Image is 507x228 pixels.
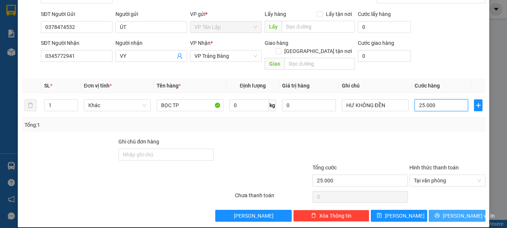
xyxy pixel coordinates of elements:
[24,99,36,111] button: delete
[115,39,187,47] div: Người nhận
[41,39,112,47] div: SĐT Người Nhận
[282,21,355,33] input: Dọc đường
[313,165,337,171] span: Tổng cước
[281,47,355,55] span: [GEOGRAPHIC_DATA] tận nơi
[215,210,291,222] button: [PERSON_NAME]
[265,11,286,17] span: Lấy hàng
[319,212,351,220] span: Xóa Thông tin
[157,83,181,89] span: Tên hàng
[342,99,409,111] input: Ghi Chú
[377,213,382,219] span: save
[358,21,411,33] input: Cước lấy hàng
[118,139,159,145] label: Ghi chú đơn hàng
[282,99,336,111] input: 0
[265,40,288,46] span: Giao hàng
[115,10,187,18] div: Người gửi
[190,10,262,18] div: VP gửi
[409,165,459,171] label: Hình thức thanh toán
[269,99,276,111] span: kg
[265,58,284,70] span: Giao
[323,10,355,18] span: Lấy tận nơi
[293,210,369,222] button: deleteXóa Thông tin
[414,175,481,186] span: Tại văn phòng
[118,149,214,161] input: Ghi chú đơn hàng
[429,210,485,222] button: printer[PERSON_NAME] và In
[24,121,196,129] div: Tổng: 1
[234,191,312,204] div: Chưa thanh toán
[339,79,412,93] th: Ghi chú
[358,11,391,17] label: Cước lấy hàng
[265,21,282,33] span: Lấy
[474,99,483,111] button: plus
[385,212,425,220] span: [PERSON_NAME]
[240,83,266,89] span: Định lượng
[194,50,257,62] span: VP Trảng Bàng
[194,22,257,33] span: VP Tân Lập
[415,83,440,89] span: Cước hàng
[443,212,495,220] span: [PERSON_NAME] và In
[282,83,310,89] span: Giá trị hàng
[358,50,411,62] input: Cước giao hàng
[44,83,50,89] span: SL
[284,58,355,70] input: Dọc đường
[474,102,482,108] span: plus
[88,100,146,111] span: Khác
[234,212,274,220] span: [PERSON_NAME]
[84,83,112,89] span: Đơn vị tính
[371,210,428,222] button: save[PERSON_NAME]
[311,213,316,219] span: delete
[358,40,394,46] label: Cước giao hàng
[190,40,210,46] span: VP Nhận
[41,10,112,18] div: SĐT Người Gửi
[157,99,223,111] input: VD: Bàn, Ghế
[177,53,183,59] span: user-add
[435,213,440,219] span: printer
